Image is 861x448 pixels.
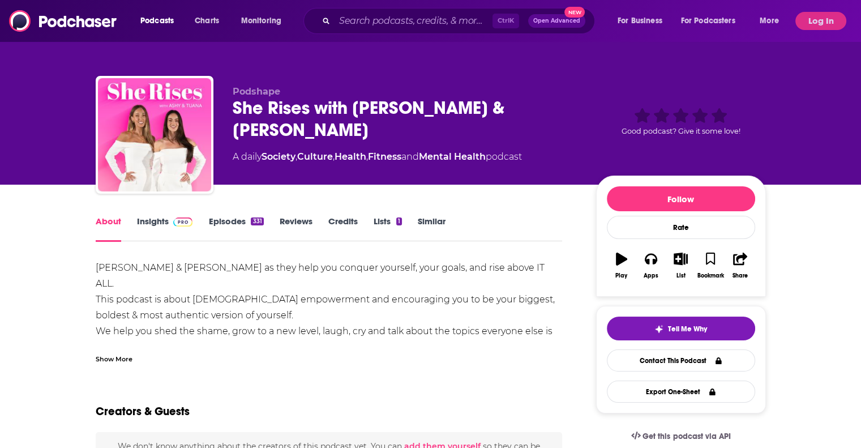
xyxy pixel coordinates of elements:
[140,13,174,29] span: Podcasts
[674,12,752,30] button: open menu
[795,12,846,30] button: Log In
[564,7,585,18] span: New
[9,10,118,32] img: Podchaser - Follow, Share and Rate Podcasts
[96,216,121,242] a: About
[607,381,755,403] button: Export One-Sheet
[607,349,755,372] a: Contact This Podcast
[401,151,419,162] span: and
[697,272,723,279] div: Bookmark
[233,150,522,164] div: A daily podcast
[96,260,563,403] div: [PERSON_NAME] & [PERSON_NAME] as they help you conquer yourself, your goals, and rise above IT AL...
[533,18,580,24] span: Open Advanced
[233,86,280,97] span: Podshape
[195,13,219,29] span: Charts
[528,14,585,28] button: Open AdvancedNew
[607,245,636,286] button: Play
[644,272,658,279] div: Apps
[615,272,627,279] div: Play
[132,12,189,30] button: open menu
[668,325,707,334] span: Tell Me Why
[366,151,368,162] span: ,
[314,8,606,34] div: Search podcasts, credits, & more...
[241,13,281,29] span: Monitoring
[297,151,333,162] a: Culture
[676,272,686,279] div: List
[251,217,263,225] div: 331
[374,216,402,242] a: Lists1
[335,12,492,30] input: Search podcasts, credits, & more...
[622,127,740,135] span: Good podcast? Give it some love!
[137,216,193,242] a: InsightsPodchaser Pro
[607,186,755,211] button: Follow
[368,151,401,162] a: Fitness
[233,12,296,30] button: open menu
[98,78,211,191] img: She Rises with Ashy & Tijana
[596,86,766,156] div: Good podcast? Give it some love!
[733,272,748,279] div: Share
[328,216,358,242] a: Credits
[173,217,193,227] img: Podchaser Pro
[96,404,190,419] h2: Creators & Guests
[752,12,793,30] button: open menu
[760,13,779,29] span: More
[187,12,226,30] a: Charts
[333,151,335,162] span: ,
[418,216,446,242] a: Similar
[642,432,730,441] span: Get this podcast via API
[618,13,662,29] span: For Business
[696,245,725,286] button: Bookmark
[492,14,519,28] span: Ctrl K
[725,245,755,286] button: Share
[295,151,297,162] span: ,
[654,325,663,334] img: tell me why sparkle
[396,217,402,225] div: 1
[607,216,755,239] div: Rate
[280,216,312,242] a: Reviews
[681,13,735,29] span: For Podcasters
[666,245,695,286] button: List
[335,151,366,162] a: Health
[636,245,666,286] button: Apps
[208,216,263,242] a: Episodes331
[262,151,295,162] a: Society
[610,12,676,30] button: open menu
[419,151,486,162] a: Mental Health
[607,317,755,340] button: tell me why sparkleTell Me Why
